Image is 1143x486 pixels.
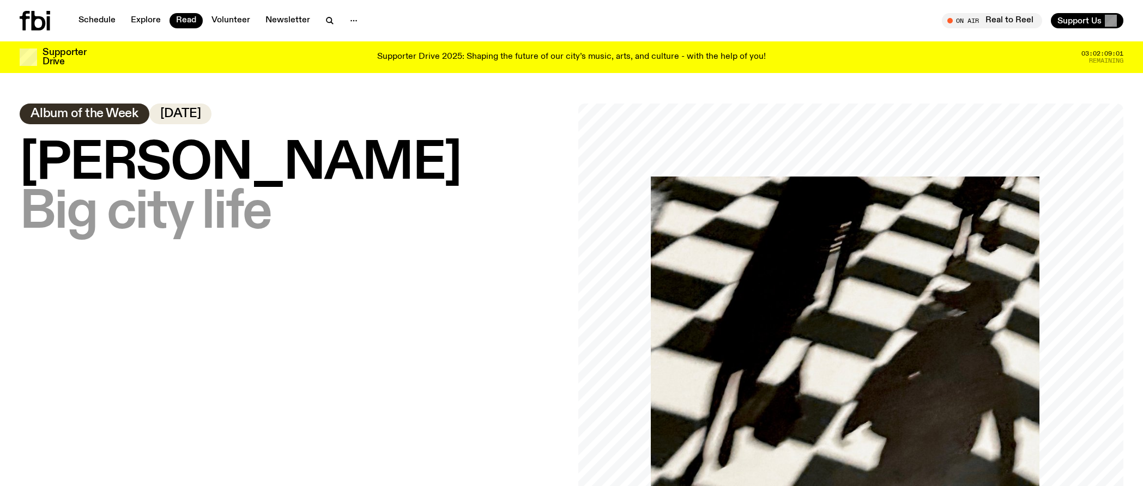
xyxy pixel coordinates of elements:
[43,48,86,66] h3: Supporter Drive
[259,13,317,28] a: Newsletter
[942,13,1042,28] button: On AirReal to Reel
[1081,51,1123,57] span: 03:02:09:01
[377,52,766,62] p: Supporter Drive 2025: Shaping the future of our city’s music, arts, and culture - with the help o...
[124,13,167,28] a: Explore
[1057,16,1102,26] span: Support Us
[1051,13,1123,28] button: Support Us
[20,137,461,191] span: [PERSON_NAME]
[170,13,203,28] a: Read
[160,108,201,120] span: [DATE]
[205,13,257,28] a: Volunteer
[20,186,271,240] span: Big city life
[31,108,138,120] span: Album of the Week
[1089,58,1123,64] span: Remaining
[72,13,122,28] a: Schedule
